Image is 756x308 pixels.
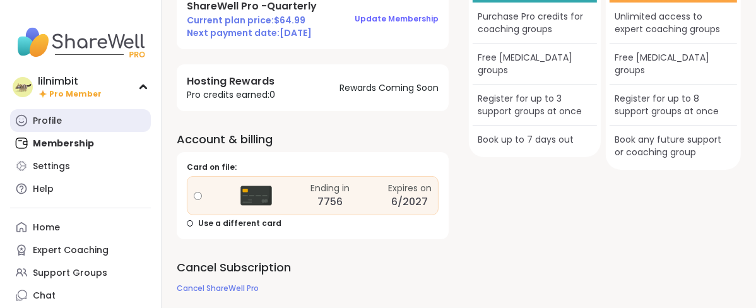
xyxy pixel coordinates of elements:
a: Settings [10,155,151,177]
div: Chat [33,290,56,302]
div: Purchase Pro credits for coaching groups [473,3,597,44]
div: Help [33,183,54,196]
div: lilnimbit [38,74,102,88]
div: Expires on [388,182,432,194]
img: Credit Card [240,180,272,211]
h2: Account & billing [177,131,449,147]
img: lilnimbit [13,77,33,97]
div: Settings [33,160,70,173]
img: ShareWell Nav Logo [10,20,151,64]
span: Pro Member [49,89,102,100]
div: 7756 [317,194,343,210]
div: Profile [33,115,62,127]
div: Free [MEDICAL_DATA] groups [473,44,597,85]
div: Unlimited access to expert coaching groups [610,3,737,44]
span: Current plan price: $ 64.99 [187,14,317,27]
h4: Hosting Rewards [187,74,275,88]
div: Register for up to 8 support groups at once [610,85,737,126]
a: Chat [10,284,151,307]
span: Cancel ShareWell Pro [177,283,259,293]
button: Update Membership [355,6,439,32]
div: Book up to 7 days out [473,126,597,153]
span: Pro credits earned: 0 [187,88,275,101]
a: Home [10,216,151,239]
span: Rewards Coming Soon [340,81,439,94]
div: Support Groups [33,267,107,280]
h2: Cancel Subscription [177,259,449,275]
div: Book any future support or coaching group [610,126,737,166]
span: Update Membership [355,13,439,24]
div: Register for up to 3 support groups at once [473,85,597,126]
a: Help [10,177,151,200]
span: Next payment date: [DATE] [187,27,317,39]
div: Ending in [310,182,350,194]
div: Expert Coaching [33,244,109,257]
span: Use a different card [198,218,281,229]
div: Card on file: [187,162,439,173]
div: Free [MEDICAL_DATA] groups [610,44,737,85]
div: Home [33,222,60,234]
a: Expert Coaching [10,239,151,261]
a: Support Groups [10,261,151,284]
div: 6/2027 [392,194,428,210]
a: Profile [10,109,151,132]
